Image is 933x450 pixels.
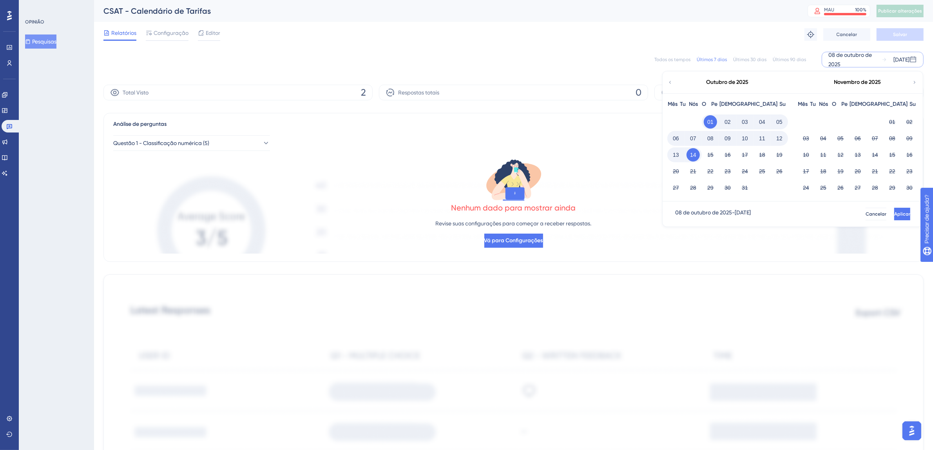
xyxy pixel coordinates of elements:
font: 22 [707,168,714,174]
button: 01 [886,115,899,129]
font: 09 [725,135,731,142]
button: 18 [817,165,830,178]
font: 18 [820,168,826,174]
font: Tu [810,101,816,107]
button: 28 [868,181,882,194]
button: 12 [834,148,847,161]
font: 27 [855,185,861,191]
button: 06 [669,132,683,145]
font: Publicar alterações [878,8,922,14]
font: 16 [725,152,731,158]
font: Questão 1 - Classificação numérica (5) [113,140,209,146]
font: 21 [872,168,878,174]
button: 05 [834,132,847,145]
font: MAU [824,7,834,13]
font: Su [780,101,786,107]
font: 05 [837,135,844,142]
font: 18 [759,152,765,158]
font: 14 [690,152,696,158]
button: 30 [721,181,734,194]
font: 19 [776,152,783,158]
font: 28 [872,185,878,191]
font: 26 [837,185,844,191]
button: 03 [738,115,752,129]
button: 21 [868,165,882,178]
button: 02 [721,115,734,129]
button: 23 [721,165,734,178]
font: 08 de outubro de 2025 [828,52,872,67]
font: 17 [742,152,748,158]
button: 16 [903,148,916,161]
font: 11 [759,135,765,142]
font: Novembro de 2025 [834,79,881,85]
font: 08 de outubro de 2025 [675,209,732,216]
font: 23 [906,168,913,174]
button: 14 [687,148,700,161]
font: 13 [673,152,679,158]
button: 18 [755,148,769,161]
font: Últimos 30 dias [733,57,766,62]
button: Cancelar [823,28,870,41]
font: Nenhum dado para mostrar ainda [451,203,576,212]
button: 22 [704,165,717,178]
button: 01 [704,115,717,129]
button: 20 [669,165,683,178]
font: [DATE] [735,209,751,216]
button: 20 [851,165,864,178]
font: Relatórios [111,30,136,36]
font: 30 [725,185,731,191]
button: 05 [773,115,786,129]
font: 04 [759,119,765,125]
font: Nós [689,101,698,107]
font: 29 [889,185,895,191]
font: Outubro de 2025 [706,79,748,85]
button: 09 [721,132,734,145]
font: 27 [673,185,679,191]
button: 04 [755,115,769,129]
font: 08 [707,135,714,142]
button: 21 [687,165,700,178]
font: Mês [798,101,808,107]
button: 13 [669,148,683,161]
button: 13 [851,148,864,161]
font: 02 [906,119,913,125]
button: 24 [799,181,813,194]
font: 23 [725,168,731,174]
font: Pe [711,101,717,107]
font: CSAT - Calendário de Tarifas [103,6,211,16]
button: 16 [721,148,734,161]
font: 21 [690,168,696,174]
button: Vá para Configurações [484,234,543,248]
font: Salvar [893,32,907,37]
font: - [732,209,735,216]
font: Cancelar [866,211,886,217]
button: 27 [669,181,683,194]
font: 04 [820,135,826,142]
button: 06 [851,132,864,145]
button: Aplicar [894,208,910,220]
font: Revise suas configurações para começar a receber respostas. [436,220,592,227]
button: 12 [773,132,786,145]
button: 24 [738,165,752,178]
button: Questão 1 - Classificação numérica (5) [113,135,270,151]
button: 19 [834,165,847,178]
font: 06 [855,135,861,142]
button: 14 [868,148,882,161]
font: 20 [673,168,679,174]
font: Configuração [154,30,188,36]
button: 26 [773,165,786,178]
button: 22 [886,165,899,178]
button: 17 [738,148,752,161]
iframe: Iniciador do Assistente de IA do UserGuiding [900,419,924,443]
font: 24 [742,168,748,174]
button: 29 [704,181,717,194]
font: Total Visto [123,89,149,96]
font: OPINIÃO [25,19,44,25]
font: Últimos 90 dias [773,57,806,62]
font: 17 [803,168,809,174]
font: 06 [673,135,679,142]
button: 03 [799,132,813,145]
font: 20 [855,168,861,174]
